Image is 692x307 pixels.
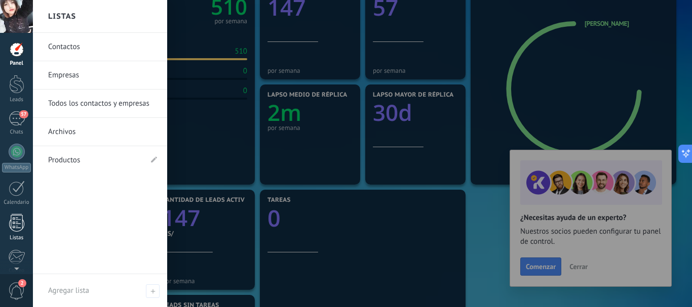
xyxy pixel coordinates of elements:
[48,61,157,90] a: Empresas
[2,199,31,206] div: Calendario
[2,235,31,241] div: Listas
[146,284,160,298] span: Agregar lista
[2,163,31,172] div: WhatsApp
[48,286,89,295] span: Agregar lista
[48,33,157,61] a: Contactos
[19,110,28,118] span: 57
[2,129,31,136] div: Chats
[48,90,157,118] a: Todos los contactos y empresas
[48,146,142,174] a: Productos
[18,279,26,287] span: 2
[48,118,157,146] a: Archivos
[2,60,31,67] div: Panel
[48,1,76,32] h2: Listas
[2,97,31,103] div: Leads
